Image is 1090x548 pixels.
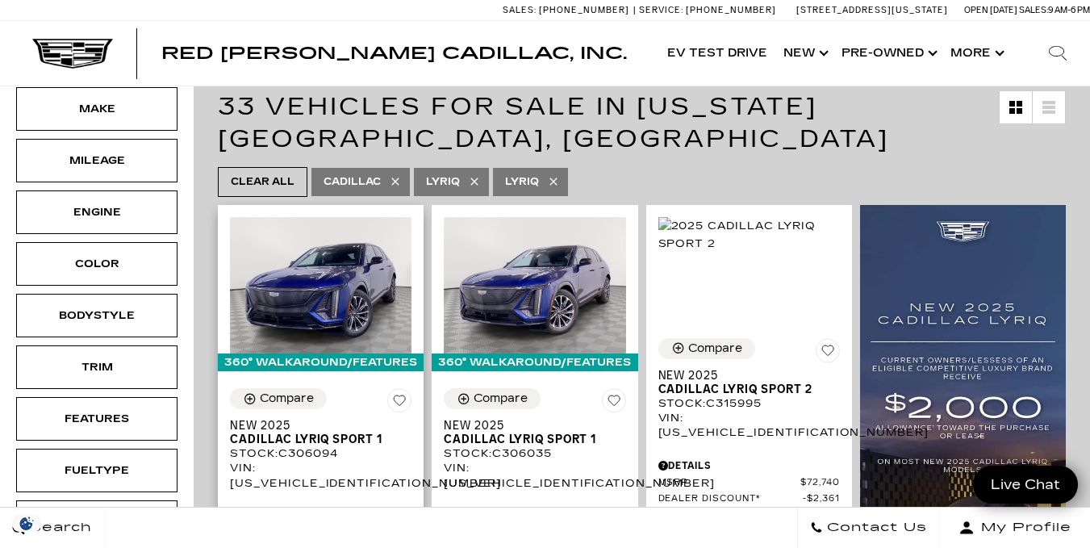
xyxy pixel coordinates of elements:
button: Open user profile menu [940,508,1090,548]
span: Contact Us [823,517,927,539]
div: 360° WalkAround/Features [432,353,637,371]
button: More [942,21,1009,86]
div: TransmissionTransmission [16,500,177,544]
span: 9 AM-6 PM [1048,5,1090,15]
span: Lyriq [426,172,460,192]
button: Save Vehicle [602,388,626,419]
div: Compare [474,391,528,406]
span: Sales: [503,5,537,15]
span: Service: [639,5,683,15]
div: Compare [260,391,314,406]
a: New 2025Cadillac LYRIQ Sport 1 [230,419,411,446]
div: Engine [56,203,137,221]
button: Save Vehicle [387,388,411,419]
div: Stock : C306094 [230,446,411,461]
a: New [775,21,833,86]
div: FeaturesFeatures [16,397,177,441]
a: Red [PERSON_NAME] Cadillac, Inc. [161,45,627,61]
div: ColorColor [16,242,177,286]
a: Sales: [PHONE_NUMBER] [503,6,633,15]
span: [PHONE_NUMBER] [539,5,629,15]
div: Stock : C315995 [658,396,840,411]
a: Live Chat [973,466,1078,504]
span: [PHONE_NUMBER] [686,5,776,15]
a: EV Test Drive [659,21,775,86]
div: Features [56,410,137,428]
div: Compare [688,341,742,356]
div: Make [56,100,137,118]
span: Cadillac LYRIQ Sport 1 [444,433,613,446]
div: VIN: [US_VEHICLE_IDENTIFICATION_NUMBER] [658,411,840,440]
span: Search [25,517,92,539]
span: Dealer Discount* [658,493,804,505]
div: Bodystyle [56,307,137,324]
div: EngineEngine [16,190,177,234]
span: Clear All [231,172,294,192]
span: Cadillac LYRIQ Sport 1 [230,433,399,446]
a: Contact Us [797,508,940,548]
a: Grid View [1000,91,1032,123]
img: 2025 Cadillac LYRIQ Sport 1 [230,217,411,353]
img: Cadillac Dark Logo with Cadillac White Text [32,38,113,69]
span: MSRP [658,477,801,489]
span: Sales: [1019,5,1048,15]
span: New 2025 [658,369,828,383]
span: Live Chat [983,475,1068,494]
div: Color [56,255,137,273]
div: Trim [56,358,137,376]
a: New 2025Cadillac LYRIQ Sport 2 [658,369,840,396]
button: Save Vehicle [816,338,840,369]
a: Dealer Discount* $2,361 [658,493,840,505]
div: 360° WalkAround/Features [218,353,424,371]
button: Compare Vehicle [658,338,755,359]
a: [STREET_ADDRESS][US_STATE] [796,5,948,15]
img: 2025 Cadillac LYRIQ Sport 1 [444,217,625,353]
div: BodystyleBodystyle [16,294,177,337]
div: MakeMake [16,87,177,131]
span: My Profile [975,517,1071,539]
span: Open [DATE] [964,5,1017,15]
div: Stock : C306035 [444,446,625,461]
div: TrimTrim [16,345,177,389]
button: Compare Vehicle [230,388,327,409]
div: Mileage [56,152,137,169]
span: $72,740 [800,477,840,489]
a: Pre-Owned [833,21,942,86]
div: Fueltype [56,462,137,479]
span: New 2025 [444,419,613,433]
div: Pricing Details - New 2025 Cadillac LYRIQ Sport 2 [658,458,840,473]
img: 2025 Cadillac LYRIQ Sport 2 [658,217,840,253]
div: VIN: [US_VEHICLE_IDENTIFICATION_NUMBER] [444,461,625,490]
img: Opt-Out Icon [8,515,45,532]
span: 33 Vehicles for Sale in [US_STATE][GEOGRAPHIC_DATA], [GEOGRAPHIC_DATA] [218,92,889,153]
a: New 2025Cadillac LYRIQ Sport 1 [444,419,625,446]
span: Cadillac [324,172,381,192]
div: FueltypeFueltype [16,449,177,492]
div: MileageMileage [16,139,177,182]
span: New 2025 [230,419,399,433]
a: MSRP $72,740 [658,477,840,489]
div: VIN: [US_VEHICLE_IDENTIFICATION_NUMBER] [230,461,411,490]
span: Cadillac LYRIQ Sport 2 [658,383,828,396]
a: Service: [PHONE_NUMBER] [633,6,780,15]
span: LYRIQ [505,172,539,192]
span: $2,361 [803,493,840,505]
button: Compare Vehicle [444,388,541,409]
span: Red [PERSON_NAME] Cadillac, Inc. [161,44,627,63]
section: Click to Open Cookie Consent Modal [8,515,45,532]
